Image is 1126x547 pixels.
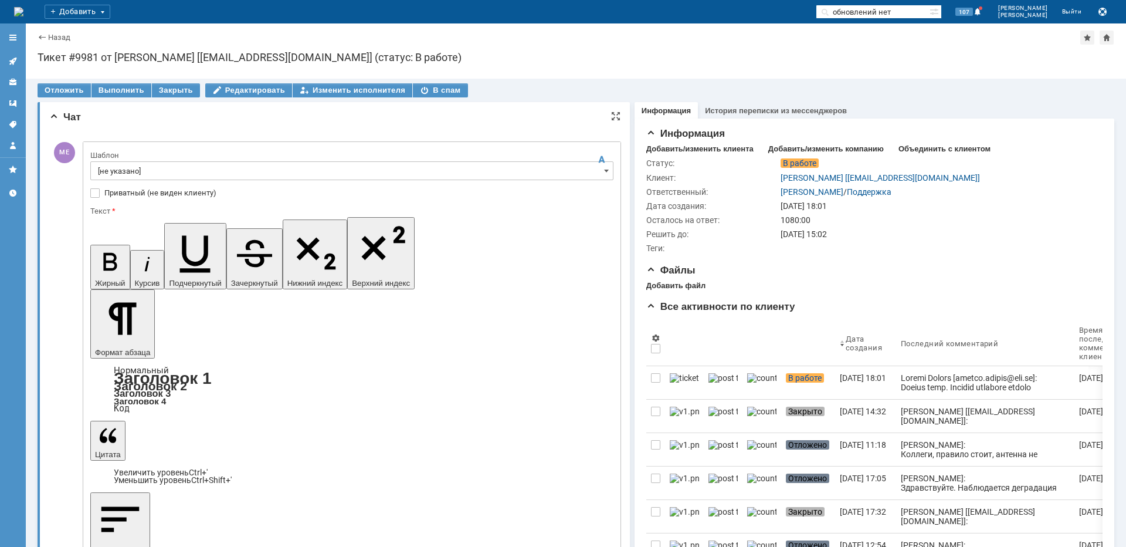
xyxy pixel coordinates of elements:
[665,500,704,533] a: v1.png
[95,279,126,288] span: Жирный
[835,500,896,533] a: [DATE] 17:32
[955,8,973,16] span: 107
[95,450,121,459] span: Цитата
[708,440,738,450] img: post ticket.png
[670,440,699,450] img: v1.png
[847,187,891,197] a: Поддержка
[38,94,361,155] div: Здравствуйте, коллеги. Фиксируем недоступность приемного оборудования, со стороны клиента. Просьб...
[742,467,781,499] a: counter.png
[840,407,886,416] div: [DATE] 14:32
[114,388,171,399] a: Заголовок 3
[135,279,160,288] span: Курсив
[642,106,691,115] a: Информация
[896,400,1074,433] a: [PERSON_NAME] [[EMAIL_ADDRESS][DOMAIN_NAME]]: Спасибо. Наблюдаем. [DATE] 14:53, Technical Support...
[114,403,130,414] a: Код
[704,400,742,433] a: post ticket.png
[742,500,781,533] a: counter.png
[4,73,22,92] a: Клиенты
[646,187,778,197] div: Ответственный:
[1079,440,1125,450] div: [DATE] 12:50
[704,433,742,466] a: post ticket.png
[189,468,208,477] span: Ctrl+'
[646,158,778,168] div: Статус:
[1096,5,1110,19] button: Сохранить лог
[901,440,1070,468] div: [PERSON_NAME]: Коллеги, правило стоит, антенна не выходила на связь с [DATE]
[164,223,226,289] button: Подчеркнутый
[704,366,742,399] a: post ticket.png
[4,94,22,113] a: Шаблоны комментариев
[670,474,699,483] img: v1.png
[901,339,998,348] div: Последний комментарий
[352,279,410,288] span: Верхний индекс
[768,144,884,154] div: Добавить/изменить компанию
[38,214,361,278] div: ---
[781,433,835,466] a: Отложено
[283,220,348,289] button: Нижний индекс
[646,173,778,183] div: Клиент:
[840,507,886,516] div: [DATE] 17:32
[54,142,75,163] span: МЕ
[781,366,835,399] a: В работе
[226,228,283,289] button: Зачеркнутый
[114,369,212,387] a: Заголовок 1
[90,421,126,461] button: Цитата
[930,5,941,16] span: Расширенный поиск
[646,244,778,253] div: Теги:
[840,474,886,483] div: [DATE] 17:05
[90,469,613,484] div: Цитата
[130,250,165,289] button: Курсив
[708,407,738,416] img: post ticket.png
[670,407,699,416] img: v1.png
[742,433,781,466] a: counter.png
[95,348,150,357] span: Формат абзаца
[1079,407,1125,416] div: [DATE] 14:54
[708,474,738,483] img: post ticket.png
[104,188,611,198] label: Приватный (не виден клиенту)
[840,440,886,450] div: [DATE] 11:18
[38,245,124,255] span: +7 [PHONE_NUMBER]
[781,201,1096,211] div: [DATE] 18:01
[898,144,991,154] div: Объединить с клиентом
[1079,373,1125,383] div: [DATE] 13:00
[786,373,824,383] span: В работе
[998,5,1048,12] span: [PERSON_NAME]
[646,128,725,139] span: Информация
[781,400,835,433] a: Закрыто
[835,467,896,499] a: [DATE] 17:05
[747,474,776,483] img: counter.png
[4,136,22,155] a: Мой профиль
[267,154,331,163] a: [DOMAIN_NAME]
[835,321,896,366] th: Дата создания
[846,335,882,352] div: Дата создания
[781,173,980,183] a: [PERSON_NAME] [[EMAIL_ADDRESS][DOMAIN_NAME]]
[705,106,847,115] a: История переписки из мессенджеров
[38,229,135,238] span: Отдел эксплуатации сети
[670,507,699,516] img: v1.png
[35,154,173,163] a: [EMAIL_ADDRESS][DOMAIN_NAME]
[646,229,778,239] div: Решить до:
[781,215,1096,225] div: 1080:00
[1080,31,1094,45] div: Добавить в избранное
[747,440,776,450] img: counter.png
[267,360,331,369] a: [DOMAIN_NAME]
[231,279,278,288] span: Зачеркнутый
[665,467,704,499] a: v1.png
[742,400,781,433] a: counter.png
[114,379,187,393] a: Заголовок 2
[14,7,23,16] a: Перейти на домашнюю страницу
[781,187,843,197] a: [PERSON_NAME]
[998,12,1048,19] span: [PERSON_NAME]
[786,407,825,416] span: Закрыто
[896,500,1074,533] a: [PERSON_NAME] [[EMAIL_ADDRESS][DOMAIN_NAME]]: На данный момент пропускная в норме. Задержки также...
[595,153,609,167] span: Скрыть панель инструментов
[742,366,781,399] a: counter.png
[287,279,343,288] span: Нижний индекс
[708,507,738,516] img: post ticket.png
[646,201,778,211] div: Дата создания:
[665,433,704,466] a: v1.png
[704,500,742,533] a: post ticket.png
[708,373,738,383] img: post ticket.png
[835,366,896,399] a: [DATE] 18:01
[114,468,208,477] a: Increase
[665,400,704,433] a: v1.png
